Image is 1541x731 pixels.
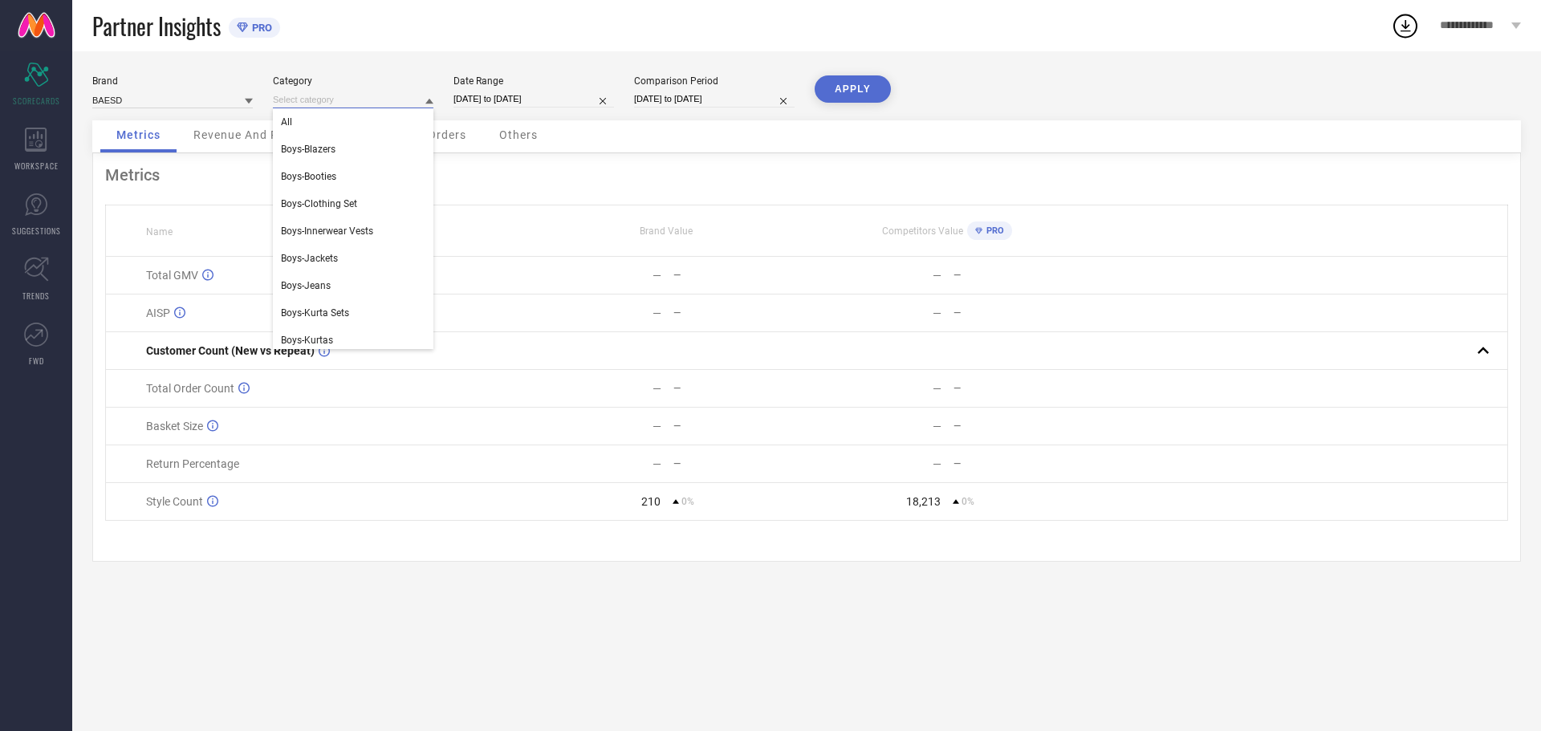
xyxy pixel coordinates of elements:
[273,91,433,108] input: Select category
[933,420,941,433] div: —
[281,144,335,155] span: Boys-Blazers
[453,75,614,87] div: Date Range
[1391,11,1420,40] div: Open download list
[273,108,433,136] div: All
[14,160,59,172] span: WORKSPACE
[146,495,203,508] span: Style Count
[281,116,292,128] span: All
[933,269,941,282] div: —
[146,307,170,319] span: AISP
[273,299,433,327] div: Boys-Kurta Sets
[982,225,1004,236] span: PRO
[653,307,661,319] div: —
[499,128,538,141] span: Others
[634,91,795,108] input: Select comparison period
[92,10,221,43] span: Partner Insights
[953,383,1086,394] div: —
[281,307,349,319] span: Boys-Kurta Sets
[105,165,1508,185] div: Metrics
[92,75,253,87] div: Brand
[273,217,433,245] div: Boys-Innerwear Vests
[146,269,198,282] span: Total GMV
[673,307,806,319] div: —
[653,457,661,470] div: —
[653,382,661,395] div: —
[146,382,234,395] span: Total Order Count
[248,22,272,34] span: PRO
[273,190,433,217] div: Boys-Clothing Set
[281,335,333,346] span: Boys-Kurtas
[933,457,941,470] div: —
[281,198,357,209] span: Boys-Clothing Set
[882,225,963,237] span: Competitors Value
[906,495,941,508] div: 18,213
[933,307,941,319] div: —
[29,355,44,367] span: FWD
[953,458,1086,469] div: —
[146,457,239,470] span: Return Percentage
[22,290,50,302] span: TRENDS
[193,128,311,141] span: Revenue And Pricing
[273,327,433,354] div: Boys-Kurtas
[281,225,373,237] span: Boys-Innerwear Vests
[453,91,614,108] input: Select date range
[640,225,693,237] span: Brand Value
[281,171,336,182] span: Boys-Booties
[653,420,661,433] div: —
[673,383,806,394] div: —
[681,496,694,507] span: 0%
[641,495,661,508] div: 210
[953,270,1086,281] div: —
[146,344,315,357] span: Customer Count (New vs Repeat)
[116,128,161,141] span: Metrics
[933,382,941,395] div: —
[146,226,173,238] span: Name
[273,136,433,163] div: Boys-Blazers
[634,75,795,87] div: Comparison Period
[281,280,331,291] span: Boys-Jeans
[12,225,61,237] span: SUGGESTIONS
[673,270,806,281] div: —
[13,95,60,107] span: SCORECARDS
[281,253,338,264] span: Boys-Jackets
[673,458,806,469] div: —
[273,272,433,299] div: Boys-Jeans
[953,420,1086,432] div: —
[953,307,1086,319] div: —
[962,496,974,507] span: 0%
[273,245,433,272] div: Boys-Jackets
[653,269,661,282] div: —
[273,163,433,190] div: Boys-Booties
[815,75,891,103] button: APPLY
[673,420,806,432] div: —
[146,420,203,433] span: Basket Size
[273,75,433,87] div: Category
